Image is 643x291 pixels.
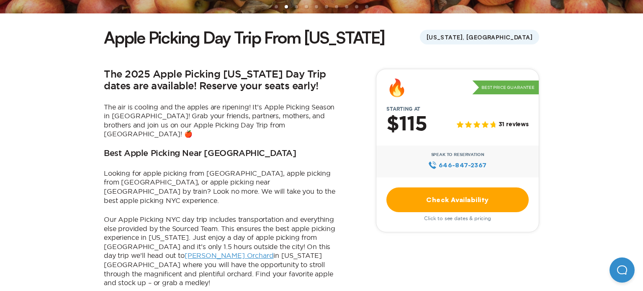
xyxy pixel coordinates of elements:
p: Our Apple Picking NYC day trip includes transportation and everything else provided by the Source... [104,215,338,288]
p: Looking for apple picking from [GEOGRAPHIC_DATA], apple picking from [GEOGRAPHIC_DATA], or apple ... [104,169,338,205]
li: slide item 7 [335,5,338,8]
h2: The 2025 Apple Picking [US_STATE] Day Trip dates are available! Reserve your seats early! [104,69,338,93]
span: Starting at [376,106,430,112]
li: slide item 2 [285,5,288,8]
li: slide item 6 [325,5,328,8]
li: slide item 10 [365,5,368,8]
iframe: Help Scout Beacon - Open [610,257,635,283]
p: The air is cooling and the apples are ripening! It’s Apple Picking Season in [GEOGRAPHIC_DATA]! G... [104,103,338,139]
div: 🔥 [386,79,407,96]
h2: $115 [386,114,427,135]
li: slide item 1 [275,5,278,8]
li: slide item 5 [315,5,318,8]
a: [PERSON_NAME] Orchard [185,252,274,259]
li: slide item 4 [305,5,308,8]
li: slide item 8 [345,5,348,8]
span: 646‍-847‍-2367 [439,161,487,170]
li: slide item 9 [355,5,358,8]
a: 646‍-847‍-2367 [428,161,486,170]
span: 31 reviews [499,121,529,128]
li: slide item 3 [295,5,298,8]
p: Best Price Guarantee [472,81,539,95]
h1: Apple Picking Day Trip From [US_STATE] [104,26,385,49]
span: Speak to Reservation [431,152,484,157]
span: [US_STATE], [GEOGRAPHIC_DATA] [420,30,539,44]
span: Click to see dates & pricing [424,216,491,221]
a: Check Availability [386,187,529,212]
h3: Best Apple Picking Near [GEOGRAPHIC_DATA] [104,149,296,159]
